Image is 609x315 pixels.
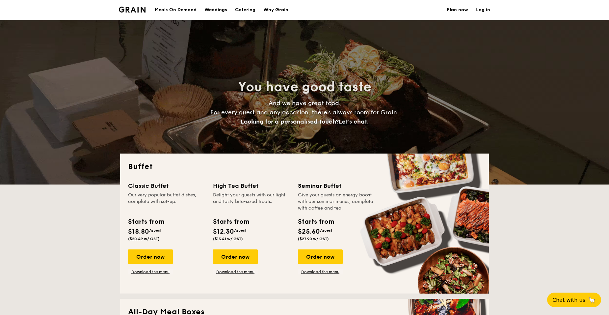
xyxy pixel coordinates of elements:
div: Delight your guests with our light and tasty bite-sized treats. [213,192,290,212]
span: ($13.41 w/ GST) [213,237,243,241]
span: You have good taste [238,79,371,95]
div: Give your guests an energy boost with our seminar menus, complete with coffee and tea. [298,192,375,212]
span: And we have great food. For every guest and any occasion, there’s always room for Grain. [210,100,399,125]
span: /guest [320,228,332,233]
button: Chat with us🦙 [547,293,601,307]
span: Looking for a personalised touch? [241,118,339,125]
span: $18.80 [128,228,149,236]
div: Seminar Buffet [298,181,375,190]
div: Order now [213,249,258,264]
span: /guest [149,228,162,233]
span: /guest [234,228,247,233]
span: $12.30 [213,228,234,236]
span: $25.60 [298,228,320,236]
span: Let's chat. [339,118,369,125]
div: High Tea Buffet [213,181,290,190]
div: Starts from [213,217,249,227]
div: Order now [298,249,343,264]
span: ($20.49 w/ GST) [128,237,160,241]
span: 🦙 [588,296,596,304]
span: ($27.90 w/ GST) [298,237,329,241]
a: Download the menu [298,269,343,274]
a: Download the menu [213,269,258,274]
div: Order now [128,249,173,264]
div: Starts from [128,217,164,227]
div: Classic Buffet [128,181,205,190]
a: Logotype [119,7,146,13]
img: Grain [119,7,146,13]
span: Chat with us [552,297,585,303]
div: Our very popular buffet dishes, complete with set-up. [128,192,205,212]
div: Starts from [298,217,334,227]
a: Download the menu [128,269,173,274]
h2: Buffet [128,161,481,172]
